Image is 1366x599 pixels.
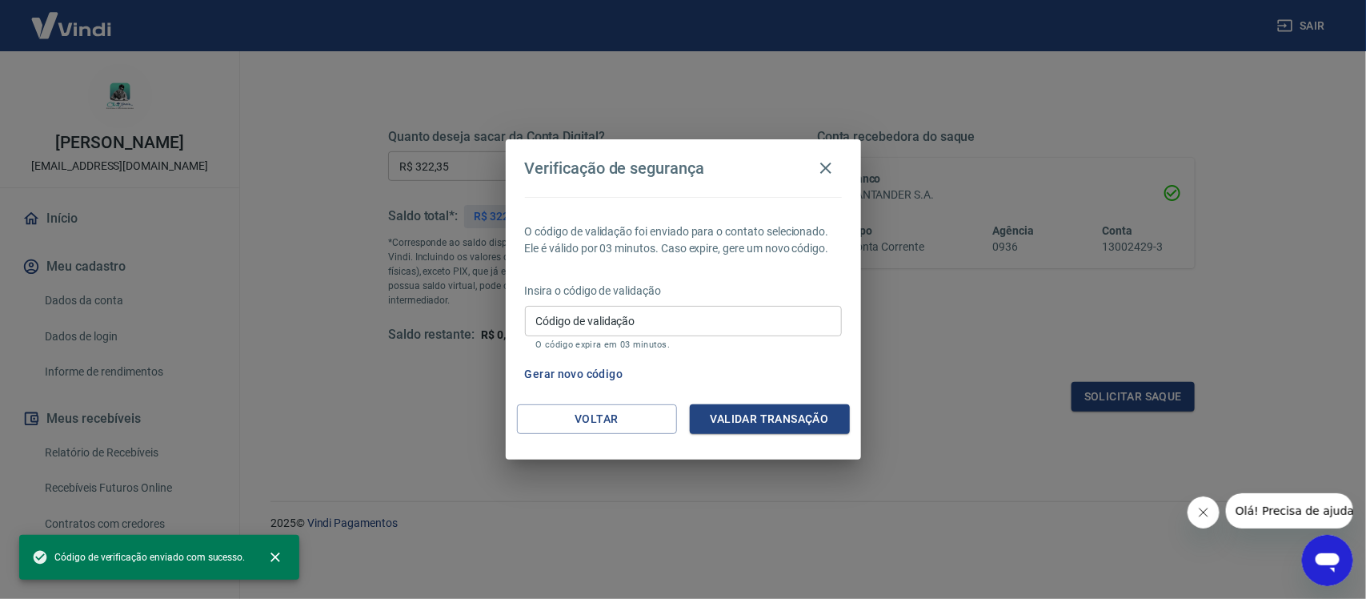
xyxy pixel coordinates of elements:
[258,540,293,575] button: close
[525,159,705,178] h4: Verificação de segurança
[536,340,831,350] p: O código expira em 03 minutos.
[1302,535,1353,586] iframe: Botão para abrir a janela de mensagens
[10,11,134,24] span: Olá! Precisa de ajuda?
[1226,493,1353,529] iframe: Mensagem da empresa
[517,404,677,434] button: Voltar
[690,404,850,434] button: Validar transação
[519,360,630,389] button: Gerar novo código
[32,549,245,565] span: Código de verificação enviado com sucesso.
[1188,496,1220,529] iframe: Fechar mensagem
[525,223,842,257] p: O código de validação foi enviado para o contato selecionado. Ele é válido por 03 minutos. Caso e...
[525,283,842,299] p: Insira o código de validação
